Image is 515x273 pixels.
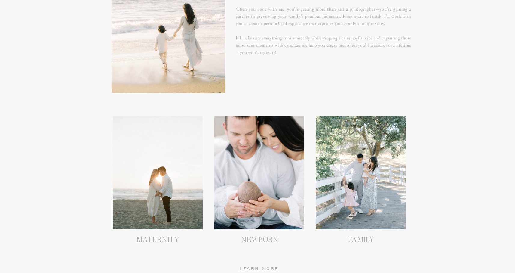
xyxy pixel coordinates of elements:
[236,5,411,70] p: When you book with me, you’re getting more than just a photographer—you’re gaining a partner in p...
[214,236,305,247] h3: NEWBORN
[316,236,407,247] h3: FAMILY
[112,236,203,247] h3: MATERNITY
